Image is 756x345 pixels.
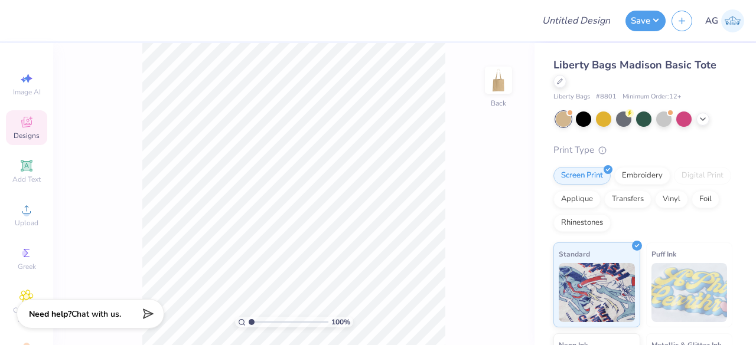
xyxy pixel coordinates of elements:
[491,98,506,109] div: Back
[655,190,688,208] div: Vinyl
[553,92,590,102] span: Liberty Bags
[6,305,47,324] span: Clipart & logos
[553,167,611,185] div: Screen Print
[651,263,728,322] img: Puff Ink
[625,11,666,31] button: Save
[553,214,611,232] div: Rhinestones
[559,248,590,260] span: Standard
[553,58,716,72] span: Liberty Bags Madison Basic Tote
[18,262,36,271] span: Greek
[71,308,121,320] span: Chat with us.
[487,68,510,92] img: Back
[721,9,744,32] img: Akshika Gurao
[614,167,670,185] div: Embroidery
[623,92,682,102] span: Minimum Order: 12 +
[559,263,635,322] img: Standard
[12,175,41,184] span: Add Text
[533,9,620,32] input: Untitled Design
[692,190,719,208] div: Foil
[29,308,71,320] strong: Need help?
[604,190,651,208] div: Transfers
[596,92,617,102] span: # 8801
[13,87,41,97] span: Image AI
[15,218,38,228] span: Upload
[553,143,732,157] div: Print Type
[553,190,601,208] div: Applique
[705,14,718,28] span: AG
[651,248,676,260] span: Puff Ink
[331,317,350,327] span: 100 %
[14,131,40,140] span: Designs
[674,167,731,185] div: Digital Print
[705,9,744,32] a: AG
